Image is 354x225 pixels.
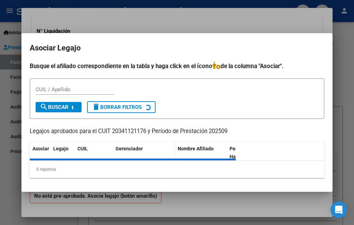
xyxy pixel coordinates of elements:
span: Legajo [53,146,68,151]
span: Periodo Habilitado [230,146,253,159]
p: Legajos aprobados para el CUIT 20341121176 y Período de Prestación 202509 [30,127,324,136]
h2: Asociar Legajo [30,41,324,55]
span: CUIL [77,146,88,151]
datatable-header-cell: Gerenciador [113,141,175,164]
datatable-header-cell: Nombre Afiliado [175,141,227,164]
span: Asociar [32,146,49,151]
datatable-header-cell: CUIL [75,141,113,164]
datatable-header-cell: Asociar [30,141,50,164]
datatable-header-cell: Legajo [50,141,75,164]
h4: Busque el afiliado correspondiente en la tabla y haga click en el ícono de la columna "Asociar". [30,62,324,71]
div: Open Intercom Messenger [330,201,347,218]
mat-icon: delete [92,103,100,111]
datatable-header-cell: Periodo Habilitado [227,141,273,164]
span: Buscar [40,104,68,110]
button: Buscar [36,102,82,112]
button: Borrar Filtros [87,101,156,113]
span: Borrar Filtros [92,104,142,110]
div: 0 registros [30,161,324,178]
span: Gerenciador [115,146,143,151]
span: Nombre Afiliado [178,146,214,151]
mat-icon: search [40,103,48,111]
